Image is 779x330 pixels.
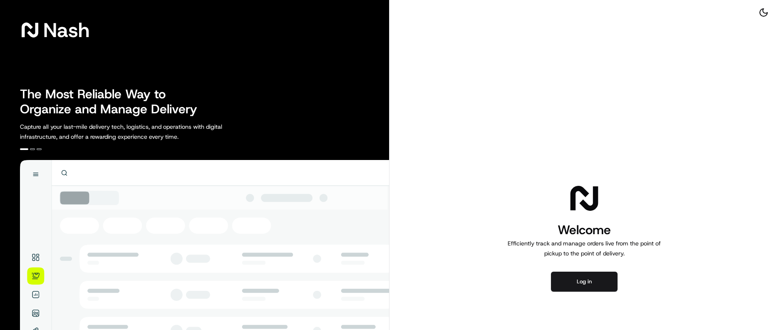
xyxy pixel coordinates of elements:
p: Capture all your last-mile delivery tech, logistics, and operations with digital infrastructure, ... [20,122,260,142]
h1: Welcome [504,222,664,238]
h2: The Most Reliable Way to Organize and Manage Delivery [20,87,206,117]
p: Efficiently track and manage orders live from the point of pickup to the point of delivery. [504,238,664,258]
span: Nash [43,22,89,38]
button: Log in [551,272,618,292]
